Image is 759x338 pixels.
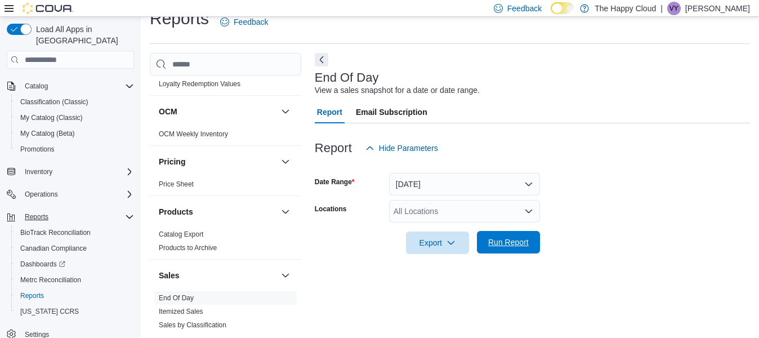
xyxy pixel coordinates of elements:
span: Canadian Compliance [16,242,134,255]
button: Next [315,53,328,66]
button: Inventory [2,164,139,180]
button: Classification (Classic) [11,94,139,110]
button: My Catalog (Beta) [11,126,139,141]
span: BioTrack Reconciliation [20,228,91,237]
button: Metrc Reconciliation [11,272,139,288]
a: [US_STATE] CCRS [16,305,83,318]
span: Promotions [16,143,134,156]
span: Products to Archive [159,243,217,252]
a: Reports [16,289,48,303]
button: Sales [159,270,276,281]
a: Promotions [16,143,59,156]
span: Reports [20,210,134,224]
h3: Pricing [159,156,185,167]
span: VY [669,2,678,15]
button: Sales [279,269,292,282]
span: Catalog [25,82,48,91]
span: Loyalty Redemption Values [159,79,240,88]
a: Sales by Classification [159,321,226,329]
div: Products [150,228,301,259]
span: Classification (Classic) [16,95,134,109]
h3: Report [315,141,352,155]
button: Canadian Compliance [11,241,139,256]
button: BioTrack Reconciliation [11,225,139,241]
h3: OCM [159,106,177,117]
span: Inventory [25,167,52,176]
div: Loyalty [150,64,301,95]
a: Itemized Sales [159,308,203,315]
span: Dashboards [16,257,134,271]
span: Feedback [507,3,542,14]
button: My Catalog (Classic) [11,110,139,126]
div: OCM [150,127,301,145]
button: Hide Parameters [361,137,443,159]
span: Canadian Compliance [20,244,87,253]
h3: End Of Day [315,71,379,84]
button: Products [159,206,276,217]
span: My Catalog (Beta) [16,127,134,140]
button: Pricing [159,156,276,167]
h1: Reports [150,7,209,30]
p: [PERSON_NAME] [685,2,750,15]
a: Dashboards [11,256,139,272]
button: Reports [20,210,53,224]
span: OCM Weekly Inventory [159,130,228,139]
a: OCM Weekly Inventory [159,130,228,138]
button: Operations [20,188,62,201]
button: Operations [2,186,139,202]
label: Locations [315,204,347,214]
span: Reports [16,289,134,303]
span: End Of Day [159,293,194,303]
span: BioTrack Reconciliation [16,226,134,239]
button: Reports [11,288,139,304]
a: End Of Day [159,294,194,302]
a: Classification (Classic) [16,95,93,109]
span: My Catalog (Classic) [20,113,83,122]
span: My Catalog (Classic) [16,111,134,124]
a: My Catalog (Classic) [16,111,87,124]
span: Report [317,101,342,123]
div: Pricing [150,177,301,195]
span: [US_STATE] CCRS [20,307,79,316]
button: Pricing [279,155,292,168]
span: Sales by Classification [159,321,226,330]
a: Canadian Compliance [16,242,91,255]
span: Run Report [488,237,529,248]
span: Hide Parameters [379,143,438,154]
span: Email Subscription [356,101,427,123]
span: Operations [20,188,134,201]
button: Products [279,205,292,219]
a: BioTrack Reconciliation [16,226,95,239]
p: The Happy Cloud [595,2,656,15]
span: Load All Apps in [GEOGRAPHIC_DATA] [32,24,134,46]
h3: Products [159,206,193,217]
a: Feedback [216,11,273,33]
div: View a sales snapshot for a date or date range. [315,84,480,96]
span: Operations [25,190,58,199]
button: Catalog [20,79,52,93]
span: Inventory [20,165,134,179]
div: Vivian Yattaw [667,2,681,15]
button: Run Report [477,231,540,253]
span: Classification (Classic) [20,97,88,106]
a: Products to Archive [159,244,217,252]
span: Promotions [20,145,55,154]
button: Promotions [11,141,139,157]
a: Dashboards [16,257,70,271]
a: Catalog Export [159,230,203,238]
span: Reports [20,291,44,300]
span: Catalog [20,79,134,93]
a: Loyalty Redemption Values [159,80,240,88]
span: Metrc Reconciliation [16,273,134,287]
h3: Sales [159,270,180,281]
span: Washington CCRS [16,305,134,318]
span: Catalog Export [159,230,203,239]
button: Open list of options [524,207,533,216]
span: Itemized Sales [159,307,203,316]
button: [US_STATE] CCRS [11,304,139,319]
span: Dashboards [20,260,65,269]
button: OCM [279,105,292,118]
a: Price Sheet [159,180,194,188]
a: My Catalog (Beta) [16,127,79,140]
